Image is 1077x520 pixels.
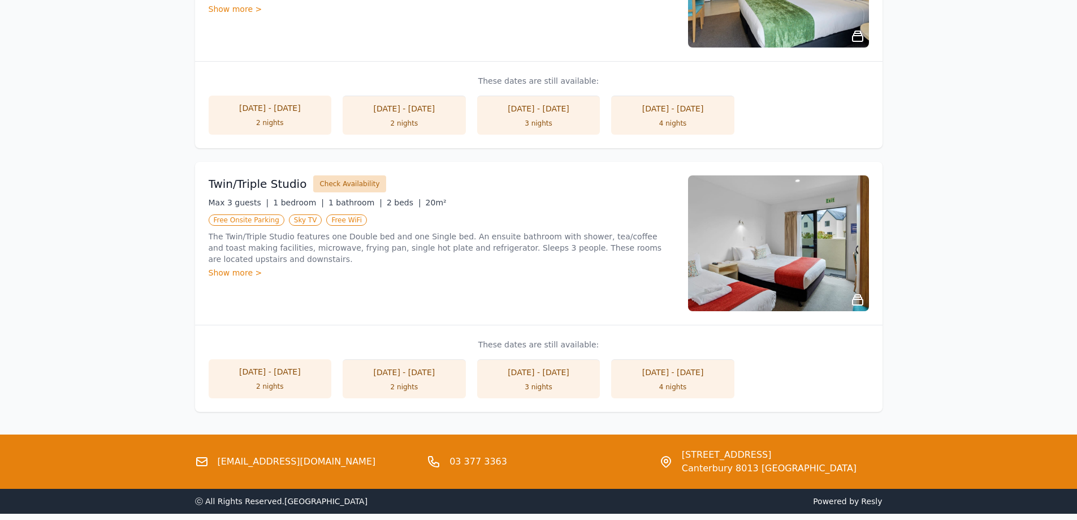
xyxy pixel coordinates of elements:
[682,462,857,475] span: Canterbury 8013 [GEOGRAPHIC_DATA]
[209,176,307,192] h3: Twin/Triple Studio
[488,383,589,392] div: 3 nights
[220,382,321,391] div: 2 nights
[449,455,507,469] a: 03 377 3363
[543,496,883,507] span: Powered by
[289,214,322,226] span: Sky TV
[209,198,269,207] span: Max 3 guests |
[326,214,367,226] span: Free WiFi
[622,119,723,128] div: 4 nights
[209,267,674,278] div: Show more >
[622,367,723,378] div: [DATE] - [DATE]
[209,75,869,87] p: These dates are still available:
[218,455,376,469] a: [EMAIL_ADDRESS][DOMAIN_NAME]
[622,103,723,114] div: [DATE] - [DATE]
[209,339,869,350] p: These dates are still available:
[209,3,674,15] div: Show more >
[354,103,455,114] div: [DATE] - [DATE]
[488,119,589,128] div: 3 nights
[220,102,321,114] div: [DATE] - [DATE]
[328,198,382,207] span: 1 bathroom |
[220,366,321,377] div: [DATE] - [DATE]
[682,448,857,462] span: [STREET_ADDRESS]
[354,367,455,378] div: [DATE] - [DATE]
[488,103,589,114] div: [DATE] - [DATE]
[313,175,386,192] button: Check Availability
[426,198,447,207] span: 20m²
[354,119,455,128] div: 2 nights
[220,118,321,127] div: 2 nights
[273,198,324,207] span: 1 bedroom |
[195,497,368,506] span: ⓒ All Rights Reserved. [GEOGRAPHIC_DATA]
[387,198,421,207] span: 2 beds |
[488,367,589,378] div: [DATE] - [DATE]
[209,231,674,265] p: The Twin/Triple Studio features one Double bed and one Single bed. An ensuite bathroom with showe...
[354,383,455,392] div: 2 nights
[861,497,882,506] a: Resly
[622,383,723,392] div: 4 nights
[209,214,284,226] span: Free Onsite Parking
